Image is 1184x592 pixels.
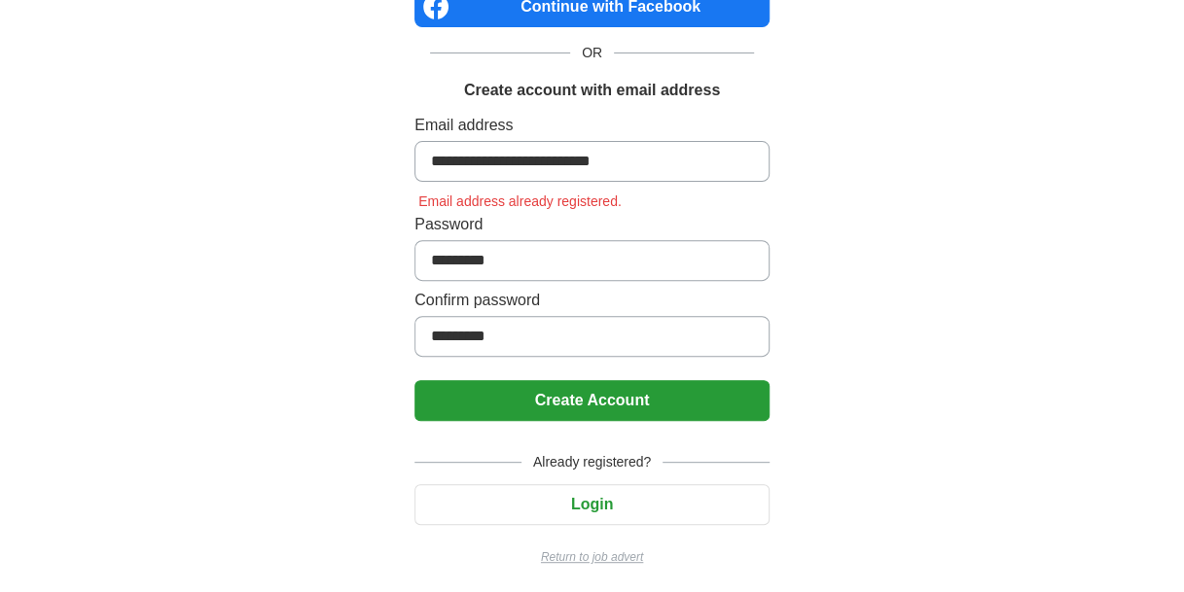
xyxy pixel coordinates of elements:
[414,114,770,137] label: Email address
[414,213,770,236] label: Password
[414,289,770,312] label: Confirm password
[521,452,663,472] span: Already registered?
[414,380,770,421] button: Create Account
[414,193,626,209] span: Email address already registered.
[570,43,614,63] span: OR
[464,79,720,102] h1: Create account with email address
[414,496,770,512] a: Login
[414,484,770,525] button: Login
[414,548,770,566] a: Return to job advert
